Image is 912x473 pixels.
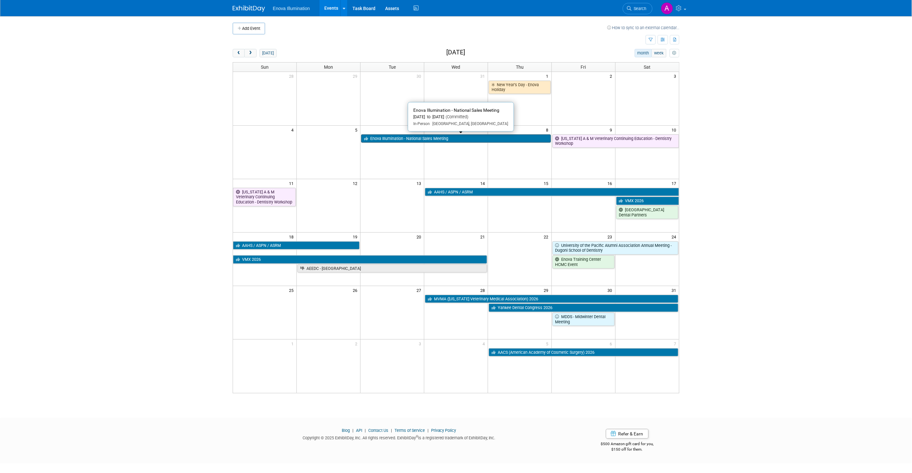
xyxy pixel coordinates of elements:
[425,188,679,196] a: AAHS / ASPN / ASRM
[552,255,615,269] a: Enova Training Center HCMC Event
[635,49,652,57] button: month
[546,126,551,134] span: 8
[413,121,430,126] span: In-Person
[575,437,680,452] div: $500 Amazon gift card for you,
[607,179,615,187] span: 16
[354,340,360,348] span: 2
[342,428,350,433] a: Blog
[672,51,676,55] i: Personalize Calendar
[233,433,565,441] div: Copyright © 2025 ExhibitDay, Inc. All rights reserved. ExhibitDay is a registered trademark of Ex...
[616,197,679,205] a: VMX 2026
[324,64,333,70] span: Mon
[546,340,551,348] span: 5
[431,428,456,433] a: Privacy Policy
[430,121,508,126] span: [GEOGRAPHIC_DATA], [GEOGRAPHIC_DATA]
[670,49,679,57] button: myCustomButton
[288,179,296,187] span: 11
[356,428,362,433] a: API
[489,348,678,357] a: AACS (American Academy of Cosmetic Surgery) 2026
[543,179,551,187] span: 15
[480,72,488,80] span: 31
[395,428,425,433] a: Terms of Service
[673,72,679,80] span: 3
[489,304,678,312] a: Yankee Dental Congress 2026
[671,179,679,187] span: 17
[233,49,245,57] button: prev
[291,126,296,134] span: 4
[288,72,296,80] span: 28
[426,428,430,433] span: |
[607,286,615,294] span: 30
[482,340,488,348] span: 4
[644,64,651,70] span: Sat
[575,447,680,452] div: $150 off for them.
[425,295,678,303] a: MVMA ([US_STATE] Veterinary Medical Association) 2026
[444,114,468,119] span: (Committed)
[651,49,666,57] button: week
[352,233,360,241] span: 19
[671,126,679,134] span: 10
[552,241,678,255] a: University of the Pacific Alumni Association Annual Meeting - Dugoni School of Dentistry
[413,108,500,113] span: Enova Illumination - National Sales Meeting
[352,179,360,187] span: 12
[416,72,424,80] span: 30
[416,286,424,294] span: 27
[623,3,652,14] a: Search
[288,233,296,241] span: 18
[233,255,487,264] a: VMX 2026
[261,64,269,70] span: Sun
[351,428,355,433] span: |
[352,72,360,80] span: 29
[416,233,424,241] span: 20
[609,72,615,80] span: 2
[543,233,551,241] span: 22
[288,286,296,294] span: 25
[543,286,551,294] span: 29
[552,134,679,148] a: [US_STATE] A & M Veterinary Continuing Education - Dentistry Workshop
[671,233,679,241] span: 24
[418,340,424,348] span: 3
[480,179,488,187] span: 14
[631,6,646,11] span: Search
[480,233,488,241] span: 21
[416,435,418,438] sup: ®
[661,2,673,15] img: Abby Nelson
[546,72,551,80] span: 1
[389,64,396,70] span: Tue
[446,49,465,56] h2: [DATE]
[291,340,296,348] span: 1
[233,241,360,250] a: AAHS / ASPN / ASRM
[616,206,678,219] a: [GEOGRAPHIC_DATA] Dental Partners
[260,49,277,57] button: [DATE]
[489,81,551,94] a: New Year’s Day - Enova Holiday
[389,428,394,433] span: |
[609,340,615,348] span: 6
[368,428,388,433] a: Contact Us
[607,233,615,241] span: 23
[244,49,256,57] button: next
[581,64,586,70] span: Fri
[413,114,508,120] div: [DATE] to [DATE]
[416,179,424,187] span: 13
[516,64,524,70] span: Thu
[552,313,615,326] a: MDDS - Midwinter Dental Meeting
[609,126,615,134] span: 9
[607,25,679,30] a: How to sync to an external calendar...
[233,23,265,34] button: Add Event
[354,126,360,134] span: 5
[233,188,296,206] a: [US_STATE] A & M Veterinary Continuing Education - Dentistry Workshop
[361,134,551,143] a: Enova Illumination - National Sales Meeting
[606,429,649,439] a: Refer & Earn
[673,340,679,348] span: 7
[273,6,310,11] span: Enova Illumination
[297,264,487,273] a: AEEDC - [GEOGRAPHIC_DATA]
[363,428,367,433] span: |
[671,286,679,294] span: 31
[451,64,460,70] span: Wed
[352,286,360,294] span: 26
[480,286,488,294] span: 28
[233,6,265,12] img: ExhibitDay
